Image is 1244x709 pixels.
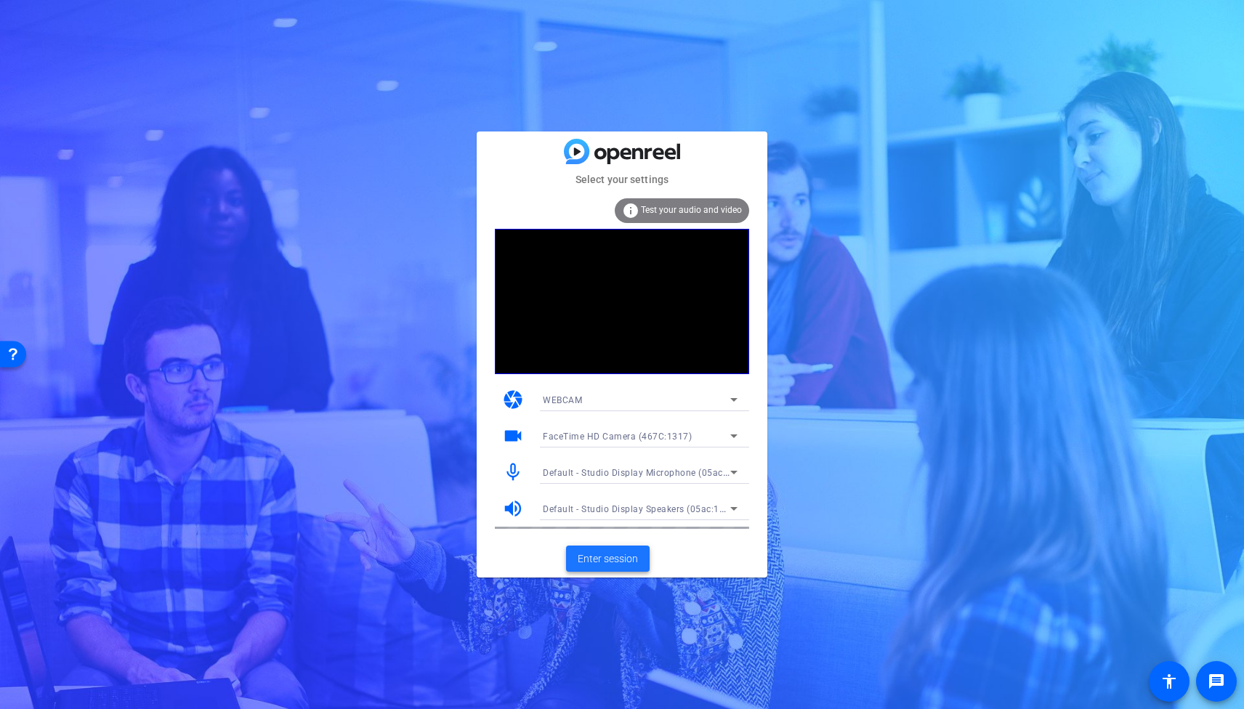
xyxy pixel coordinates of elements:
span: WEBCAM [543,395,582,405]
mat-icon: videocam [502,425,524,447]
mat-icon: camera [502,389,524,410]
mat-icon: info [622,202,639,219]
span: Default - Studio Display Speakers (05ac:1114) [543,503,739,514]
mat-icon: mic_none [502,461,524,483]
button: Enter session [566,546,650,572]
mat-icon: accessibility [1160,673,1178,690]
mat-icon: message [1208,673,1225,690]
span: FaceTime HD Camera (467C:1317) [543,432,692,442]
mat-icon: volume_up [502,498,524,519]
span: Enter session [578,551,638,567]
mat-card-subtitle: Select your settings [477,171,767,187]
span: Default - Studio Display Microphone (05ac:1114) [543,466,751,478]
span: Test your audio and video [641,205,742,215]
img: blue-gradient.svg [564,139,680,164]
